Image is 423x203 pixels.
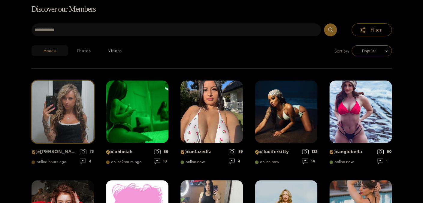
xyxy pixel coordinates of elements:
p: @ luciferkitty [255,149,299,155]
p: @ [PERSON_NAME] [32,149,77,155]
a: Creator Profile Image: angiebella@angiebellaonline now601 [329,80,392,168]
div: 18 [154,159,168,164]
a: Creator Profile Image: unfazedfa@unfazedfaonline now394 [180,80,243,168]
span: online 1 hours ago [32,160,66,164]
button: Models [32,45,68,56]
button: Submit Search [324,23,337,36]
img: Creator Profile Image: kendra [32,80,94,143]
img: Creator Profile Image: unfazedfa [180,80,243,143]
img: Creator Profile Image: angiebella [329,80,392,143]
p: @ unfazedfa [180,149,226,155]
button: Filter [352,23,392,36]
h1: Discover our Members [32,3,392,16]
p: @ ohhniah [106,149,151,155]
span: online 2 hours ago [106,160,142,164]
a: Creator Profile Image: ohhniah@ohhniahonline2hours ago8918 [106,80,168,168]
div: 1 [377,159,392,164]
div: 4 [80,159,94,164]
div: 4 [229,159,243,164]
div: 75 [80,149,94,154]
span: online now [329,160,354,164]
div: 14 [302,159,317,164]
button: Photos [68,45,100,56]
a: Creator Profile Image: kendra@[PERSON_NAME]online1hours ago754 [32,80,94,168]
div: 89 [154,149,168,154]
span: Filter [370,26,382,33]
img: Creator Profile Image: ohhniah [106,80,168,143]
a: Creator Profile Image: luciferkitty@luciferkittyonline now13214 [255,80,317,168]
button: Videos [99,45,131,56]
div: 132 [302,149,317,154]
span: online now [255,160,279,164]
span: Popular [356,46,387,55]
div: 60 [377,149,392,154]
p: @ angiebella [329,149,374,155]
img: Creator Profile Image: luciferkitty [255,80,317,143]
span: online now [180,160,205,164]
div: 39 [229,149,243,154]
span: Sort by: [334,47,349,54]
div: sort [352,45,392,56]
